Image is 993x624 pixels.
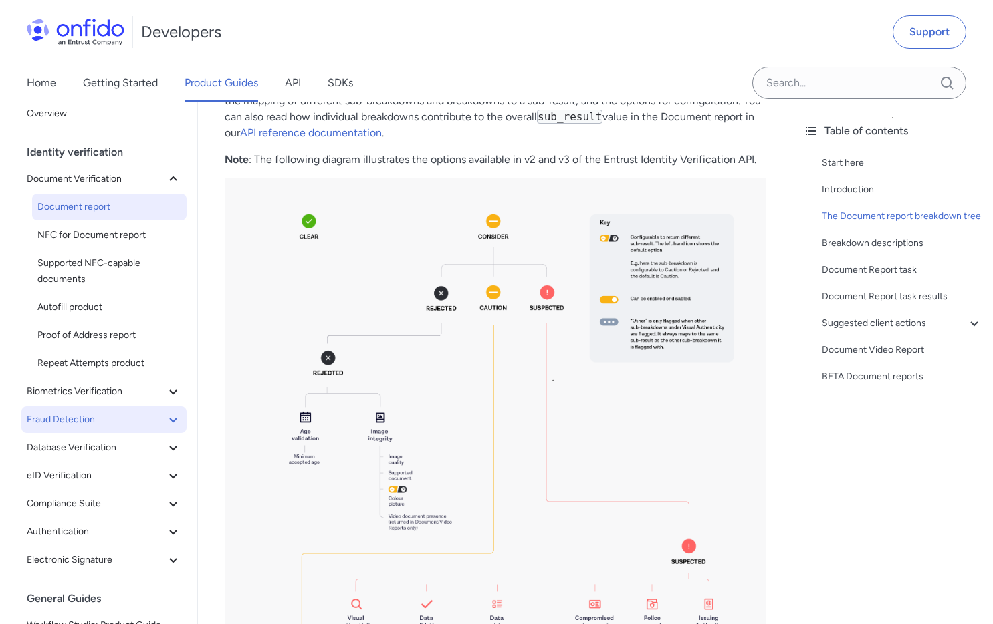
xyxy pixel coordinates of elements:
button: eID Verification [21,462,187,489]
div: General Guides [27,585,192,612]
span: Electronic Signature [27,552,165,568]
span: eID Verification [27,468,165,484]
a: Document Report task [822,262,982,278]
span: Biometrics Verification [27,383,165,400]
a: BETA Document reports [822,369,982,385]
button: Electronic Signature [21,547,187,573]
button: Authentication [21,518,187,545]
strong: Note [225,153,249,166]
div: Identity verification [27,139,192,166]
h1: Developers [141,21,221,43]
a: Repeat Attempts product [32,350,187,377]
span: Supported NFC-capable documents [37,255,181,287]
code: sub_result [537,110,602,124]
div: Table of contents [803,123,982,139]
button: Compliance Suite [21,490,187,517]
span: Document Verification [27,171,165,187]
a: Breakdown descriptions [822,235,982,251]
a: Document Report task results [822,289,982,305]
a: Start here [822,155,982,171]
a: Getting Started [83,64,158,102]
span: Overview [27,106,181,122]
span: Compliance Suite [27,496,165,512]
a: Suggested client actions [822,315,982,331]
input: Onfido search input field [752,67,966,99]
a: Support [893,15,966,49]
p: : The following diagram illustrates the options available in v2 and v3 of the Entrust Identity Ve... [225,152,766,168]
span: Document report [37,199,181,215]
a: API reference documentation [240,126,382,139]
a: Introduction [822,182,982,198]
a: Overview [21,100,187,127]
button: Biometrics Verification [21,378,187,405]
a: SDKs [328,64,353,102]
span: Authentication [27,524,165,540]
a: Autofill product [32,294,187,321]
span: Fraud Detection [27,412,165,428]
span: Repeat Attempts product [37,355,181,371]
a: Home [27,64,56,102]
button: Database Verification [21,434,187,461]
a: Document report [32,194,187,220]
span: Database Verification [27,440,165,456]
a: Supported NFC-capable documents [32,250,187,293]
a: API [285,64,301,102]
a: The Document report breakdown tree [822,208,982,224]
a: Product Guides [185,64,258,102]
button: Document Verification [21,166,187,192]
a: NFC for Document report [32,222,187,249]
a: Proof of Address report [32,322,187,349]
a: Document Video Report [822,342,982,358]
img: Onfido Logo [27,19,124,45]
span: Proof of Address report [37,327,181,343]
span: NFC for Document report [37,227,181,243]
button: Fraud Detection [21,406,187,433]
span: Autofill product [37,299,181,315]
